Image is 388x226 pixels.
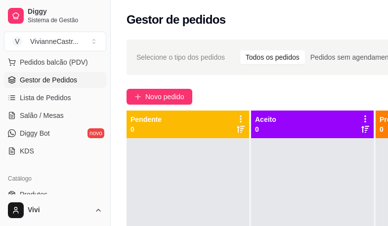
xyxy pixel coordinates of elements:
span: Pedidos balcão (PDV) [20,57,88,67]
span: Selecione o tipo dos pedidos [136,52,225,63]
span: Salão / Mesas [20,111,64,120]
span: KDS [20,146,34,156]
button: Select a team [4,32,106,51]
div: Catálogo [4,171,106,187]
button: Vivi [4,198,106,222]
button: Pedidos balcão (PDV) [4,54,106,70]
span: plus [134,93,141,100]
p: Pendente [130,114,162,124]
div: VivianneCastr ... [30,37,79,46]
div: Todos os pedidos [240,50,305,64]
span: Diggy Bot [20,128,50,138]
button: Novo pedido [127,89,192,105]
span: Lista de Pedidos [20,93,71,103]
span: Vivi [28,206,90,215]
a: KDS [4,143,106,159]
p: Aceito [255,114,276,124]
span: Diggy [28,7,102,16]
span: Sistema de Gestão [28,16,102,24]
a: Produtos [4,187,106,202]
h2: Gestor de pedidos [127,12,226,28]
span: Novo pedido [145,91,184,102]
a: Diggy Botnovo [4,125,106,141]
a: Lista de Pedidos [4,90,106,106]
p: 0 [255,124,276,134]
a: DiggySistema de Gestão [4,4,106,28]
span: Gestor de Pedidos [20,75,77,85]
span: Produtos [20,189,47,199]
p: 0 [130,124,162,134]
span: V [12,37,22,46]
a: Salão / Mesas [4,108,106,123]
a: Gestor de Pedidos [4,72,106,88]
